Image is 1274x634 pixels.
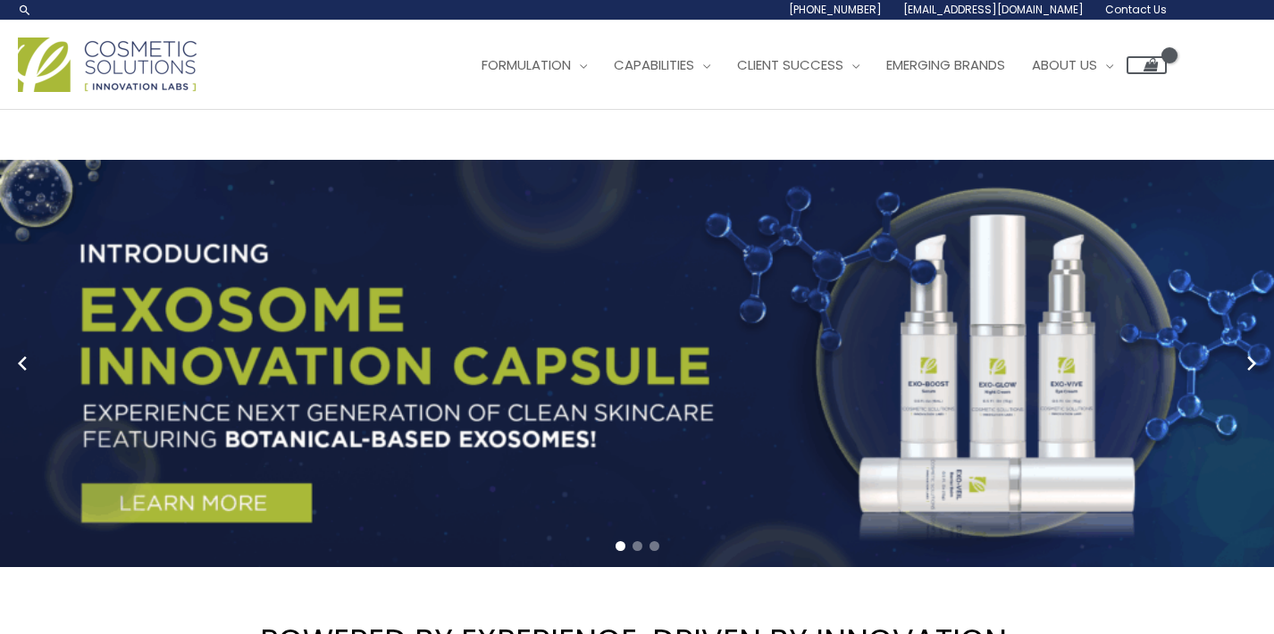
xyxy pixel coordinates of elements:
[1032,55,1097,74] span: About Us
[1238,350,1265,377] button: Next slide
[737,55,843,74] span: Client Success
[18,3,32,17] a: Search icon link
[482,55,571,74] span: Formulation
[650,541,659,551] span: Go to slide 3
[1105,2,1167,17] span: Contact Us
[9,350,36,377] button: Previous slide
[724,38,873,92] a: Client Success
[1018,38,1127,92] a: About Us
[1127,56,1167,74] a: View Shopping Cart, empty
[633,541,642,551] span: Go to slide 2
[614,55,694,74] span: Capabilities
[616,541,625,551] span: Go to slide 1
[886,55,1005,74] span: Emerging Brands
[455,38,1167,92] nav: Site Navigation
[789,2,882,17] span: [PHONE_NUMBER]
[903,2,1084,17] span: [EMAIL_ADDRESS][DOMAIN_NAME]
[468,38,600,92] a: Formulation
[873,38,1018,92] a: Emerging Brands
[18,38,197,92] img: Cosmetic Solutions Logo
[600,38,724,92] a: Capabilities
